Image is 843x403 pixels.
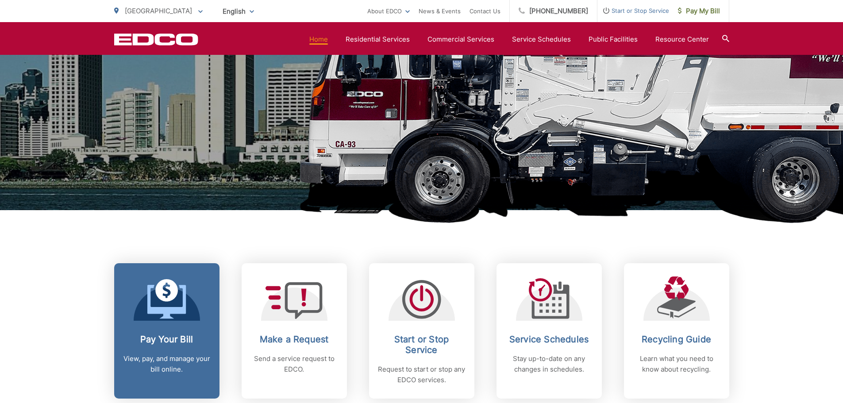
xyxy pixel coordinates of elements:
span: Pay My Bill [678,6,720,16]
a: Recycling Guide Learn what you need to know about recycling. [624,263,729,399]
a: Service Schedules [512,34,571,45]
a: EDCD logo. Return to the homepage. [114,33,198,46]
a: Residential Services [346,34,410,45]
p: Request to start or stop any EDCO services. [378,364,466,385]
p: View, pay, and manage your bill online. [123,353,211,375]
span: English [216,4,261,19]
p: Send a service request to EDCO. [250,353,338,375]
a: Contact Us [470,6,500,16]
a: Resource Center [655,34,709,45]
h2: Service Schedules [505,334,593,345]
span: [GEOGRAPHIC_DATA] [125,7,192,15]
a: Commercial Services [427,34,494,45]
h2: Start or Stop Service [378,334,466,355]
a: Home [309,34,328,45]
a: Make a Request Send a service request to EDCO. [242,263,347,399]
a: Public Facilities [589,34,638,45]
a: News & Events [419,6,461,16]
h2: Pay Your Bill [123,334,211,345]
a: Pay Your Bill View, pay, and manage your bill online. [114,263,219,399]
h2: Recycling Guide [633,334,720,345]
h2: Make a Request [250,334,338,345]
a: About EDCO [367,6,410,16]
a: Service Schedules Stay up-to-date on any changes in schedules. [497,263,602,399]
p: Stay up-to-date on any changes in schedules. [505,353,593,375]
p: Learn what you need to know about recycling. [633,353,720,375]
